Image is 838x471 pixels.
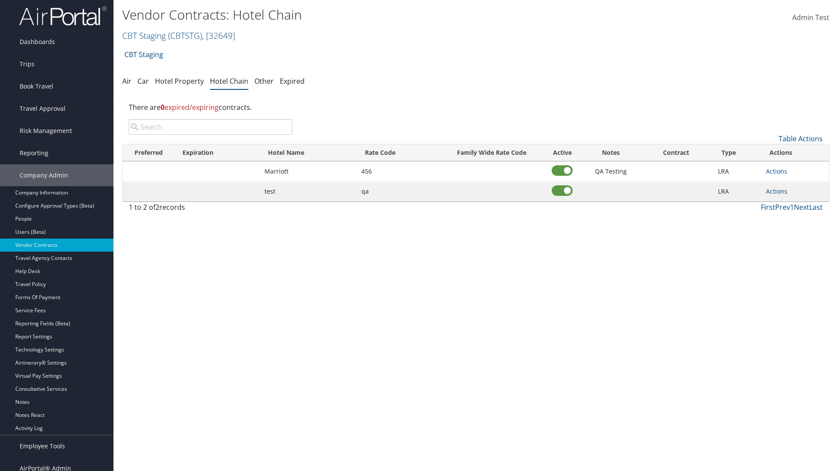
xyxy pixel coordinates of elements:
span: Dashboards [20,31,55,53]
h1: Vendor Contracts: Hotel Chain [122,6,594,24]
span: Company Admin [20,164,68,186]
th: Actions [762,144,829,161]
th: Hotel Name: activate to sort column ascending [260,144,357,161]
a: Prev [775,202,790,212]
a: CBT Staging [124,46,163,63]
strong: 0 [161,102,165,112]
a: Last [809,202,823,212]
span: Reporting [20,142,48,164]
span: Travel Approval [20,98,65,119]
th: Preferred: activate to sort column ascending [123,144,175,161]
a: Next [794,202,809,212]
a: Air [122,76,131,86]
a: First [761,202,775,212]
span: ( CBTSTG ) [168,30,202,41]
td: test [260,181,357,201]
td: 456 [357,161,442,181]
td: LRA [714,181,762,201]
a: Hotel Chain [210,76,248,86]
a: Car [137,76,149,86]
span: Book Travel [20,75,53,97]
span: Risk Management [20,120,72,142]
th: Expiration: activate to sort column ascending [175,144,260,161]
input: Search [129,119,292,135]
img: airportal-logo.png [19,6,106,26]
td: Marriott [260,161,357,181]
a: Actions [766,187,787,195]
div: There are contracts. [122,96,829,119]
th: Rate Code: activate to sort column ascending [357,144,442,161]
th: Notes: activate to sort column ascending [583,144,639,161]
td: qa [357,181,442,201]
span: Admin Test [792,13,829,22]
a: Hotel Property [155,76,204,86]
th: Family Wide Rate Code: activate to sort column ascending [441,144,542,161]
span: QA Testing [595,167,627,175]
a: Other [254,76,274,86]
span: Trips [20,53,34,75]
span: expired/expiring [161,102,219,112]
th: Contract: activate to sort column ascending [639,144,713,161]
a: Actions [766,167,787,175]
a: Admin Test [792,4,829,31]
th: Type: activate to sort column ascending [714,144,762,161]
td: LRA [714,161,762,181]
th: Active: activate to sort column ascending [542,144,583,161]
span: 2 [155,202,159,212]
span: , [ 32649 ] [202,30,235,41]
span: Employee Tools [20,435,65,457]
a: CBT Staging [122,30,235,41]
a: Table Actions [779,134,823,143]
div: 1 to 2 of records [129,202,292,217]
a: 1 [790,202,794,212]
a: Expired [280,76,305,86]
